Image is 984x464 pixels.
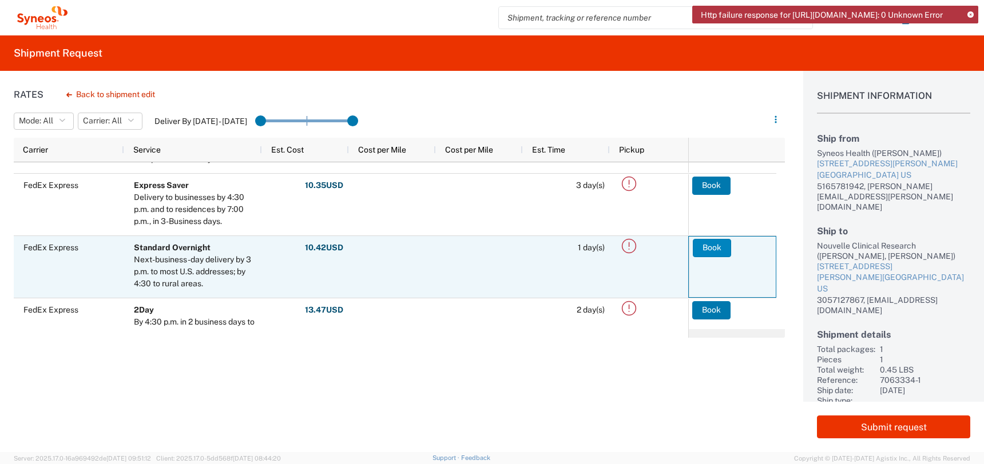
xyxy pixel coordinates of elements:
div: 1 [880,344,970,354]
div: 5165781942, [PERSON_NAME][EMAIL_ADDRESS][PERSON_NAME][DOMAIN_NAME] [817,181,970,212]
div: 7063334-1 [880,375,970,385]
strong: 10.42 USD [305,242,343,253]
button: Book [693,239,731,257]
span: Server: 2025.17.0-16a969492de [14,455,151,462]
button: 10.35USD [304,177,344,195]
span: 3 day(s) [576,181,605,190]
div: 1 [880,354,970,365]
div: [STREET_ADDRESS][PERSON_NAME] [817,158,970,170]
h2: Ship from [817,133,970,144]
div: 3057127867, [EMAIL_ADDRESS][DOMAIN_NAME] [817,295,970,315]
span: FedEx Express [23,243,78,252]
strong: 13.47 USD [305,305,343,315]
button: Mode: All [14,113,74,130]
button: Book [692,177,731,195]
span: Carrier: All [83,115,122,126]
h2: Shipment details [817,329,970,340]
span: Est. Cost [271,145,304,154]
strong: 10.35 USD [305,180,343,191]
div: [STREET_ADDRESS] [817,261,970,273]
div: Next-business-day delivery by 3 p.m. to most U.S. addresses; by 4:30 to rural areas. [134,254,257,290]
span: FedEx Express [23,305,78,314]
a: [STREET_ADDRESS][PERSON_NAME][GEOGRAPHIC_DATA] US [817,158,970,181]
div: By 4:30 p.m. in 2 business days to most areas (by 7 p.m. to residences). [134,316,257,352]
b: Express Saver [134,181,189,190]
button: Book [692,301,731,319]
h2: Shipment Request [14,46,102,60]
div: [GEOGRAPHIC_DATA] US [817,170,970,181]
span: Cost per Mile [358,145,406,154]
div: [DATE] [880,385,970,395]
span: Mode: All [19,115,53,126]
a: Feedback [461,454,490,461]
div: Pieces [817,354,875,365]
div: Total weight: [817,365,875,375]
span: FedEx Express [23,181,78,190]
input: Shipment, tracking or reference number [499,7,795,29]
h1: Shipment Information [817,90,970,114]
b: 2Day [134,305,154,314]
div: Nouvelle Clinical Research ([PERSON_NAME], [PERSON_NAME]) [817,241,970,261]
a: [STREET_ADDRESS][PERSON_NAME][GEOGRAPHIC_DATA] US [817,261,970,295]
h2: Ship to [817,226,970,237]
button: Submit request [817,415,970,438]
span: [DATE] 08:44:20 [233,455,281,462]
span: Http failure response for [URL][DOMAIN_NAME]: 0 Unknown Error [701,10,943,20]
span: [DATE] 09:51:12 [106,455,151,462]
div: Total packages: [817,344,875,354]
div: Ship type: [817,395,875,406]
span: Client: 2025.17.0-5dd568f [156,455,281,462]
div: Delivery to businesses by 4:30 p.m. and to residences by 7:00 p.m., in 3-Business days. [134,191,257,227]
div: Ship date: [817,385,875,395]
span: Service [133,145,161,154]
a: Support [433,454,461,461]
label: Deliver By [DATE] - [DATE] [154,116,247,126]
span: Cost per Mile [445,145,493,154]
span: Pickup [619,145,644,154]
span: Copyright © [DATE]-[DATE] Agistix Inc., All Rights Reserved [794,453,970,463]
button: Carrier: All [78,113,142,130]
div: Syneos Health ([PERSON_NAME]) [817,148,970,158]
span: 1 day(s) [578,243,605,252]
h1: Rates [14,89,43,100]
button: Back to shipment edit [57,85,164,105]
span: 2 day(s) [577,305,605,314]
div: [PERSON_NAME][GEOGRAPHIC_DATA] US [817,272,970,294]
span: Est. Time [532,145,565,154]
div: 0.45 LBS [880,365,970,375]
button: 13.47USD [304,301,344,319]
div: Reference: [817,375,875,385]
b: Standard Overnight [134,243,211,252]
button: 10.42USD [304,239,344,257]
span: Carrier [23,145,48,154]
